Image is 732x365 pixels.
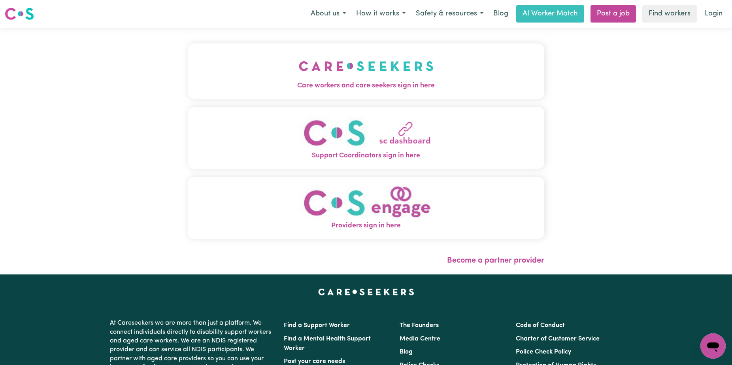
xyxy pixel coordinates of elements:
a: Blog [489,5,513,23]
a: Police Check Policy [516,349,571,355]
a: Post your care needs [284,358,345,365]
button: Care workers and care seekers sign in here [188,43,544,99]
img: Careseekers logo [5,7,34,21]
a: Blog [400,349,413,355]
button: About us [306,6,351,22]
a: Media Centre [400,336,440,342]
a: Post a job [591,5,636,23]
a: AI Worker Match [516,5,584,23]
button: Support Coordinators sign in here [188,107,544,169]
a: Find a Mental Health Support Worker [284,336,371,352]
button: Safety & resources [411,6,489,22]
a: Code of Conduct [516,322,565,329]
a: Charter of Customer Service [516,336,600,342]
span: Care workers and care seekers sign in here [188,81,544,91]
a: Careseekers logo [5,5,34,23]
iframe: Button to launch messaging window [700,333,726,359]
a: Become a partner provider [447,257,544,265]
a: Login [700,5,727,23]
button: How it works [351,6,411,22]
span: Providers sign in here [188,221,544,231]
button: Providers sign in here [188,177,544,239]
a: Careseekers home page [318,289,414,295]
a: The Founders [400,322,439,329]
a: Find workers [642,5,697,23]
a: Find a Support Worker [284,322,350,329]
span: Support Coordinators sign in here [188,151,544,161]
